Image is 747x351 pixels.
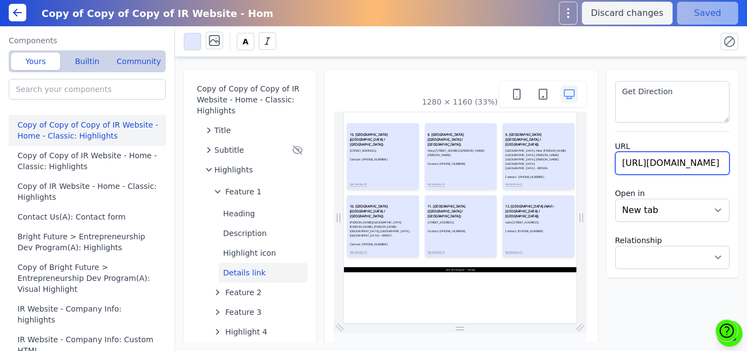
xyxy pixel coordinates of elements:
[184,33,201,50] button: Background color
[9,79,166,100] input: Search your components
[225,287,261,298] span: Feature 2
[243,36,249,47] span: A
[615,235,730,246] label: Relationship
[251,108,450,160] p: Shop [STREET_ADDRESS][PERSON_NAME][PERSON_NAME]. Contact: [PHONE_NUMBER]
[225,186,261,197] span: Feature 1
[259,32,276,50] button: Italics
[484,108,682,200] p: [GEOGRAPHIC_DATA], Near [PERSON_NAME][GEOGRAPHIC_DATA], [PERSON_NAME][GEOGRAPHIC_DATA], [PERSON_N...
[422,96,498,107] div: 1280 × 1160 (33%)
[9,115,170,146] button: Copy of Copy of Copy of IR Website - Home - Classic: Highlights
[219,263,307,283] button: Details link
[201,140,307,160] button: Subtitle
[219,243,307,263] button: Highlight icon
[251,275,450,319] h3: 11. [GEOGRAPHIC_DATA] ([GEOGRAPHIC_DATA] / [GEOGRAPHIC_DATA])
[251,211,302,222] a: Get Direction
[62,53,112,70] button: Builtin
[615,141,730,152] label: URL
[721,33,738,50] button: Reset all styles
[9,227,170,257] button: Bright Future > Entrepreneurship Dev Program(A): Highlights
[214,125,231,136] span: Title
[677,2,738,25] button: Saved
[561,85,578,103] button: Desktop
[9,35,166,46] label: Components
[9,257,170,299] button: Copy of Bright Future > Entrepreneurship Dev Program(A): Visual Highlight
[214,164,253,175] span: Highlights
[17,211,69,222] a: Get Direction
[210,182,307,202] button: Feature 1
[534,85,552,103] button: Tablet
[214,145,244,156] span: Subtitle
[219,223,307,243] button: Description
[225,307,261,318] span: Feature 3
[237,33,254,50] button: A
[201,160,307,180] button: Highlights
[210,302,307,322] button: Feature 3
[114,53,164,70] button: Community
[210,322,307,342] button: Highlight 4
[9,146,170,176] button: Copy of Copy of IR Website - Home - Classic: Highlights
[251,59,450,103] h3: 8. [GEOGRAPHIC_DATA] ([GEOGRAPHIC_DATA] / [GEOGRAPHIC_DATA])
[17,275,216,319] h3: 10. [GEOGRAPHIC_DATA] ([GEOGRAPHIC_DATA] / [GEOGRAPHIC_DATA])
[582,2,673,25] button: Discard changes
[206,32,223,49] button: Background image
[615,188,730,199] label: Open in
[9,176,170,207] button: Copy of IR Website - Home - Classic: Highlights
[192,79,307,120] button: Copy of Copy of Copy of IR Website - Home - Classic: Highlights
[615,152,730,175] input: https://example.com
[344,112,577,324] iframe: Preview
[11,53,60,70] button: Yours
[484,211,535,222] a: Get Direction
[225,326,267,337] span: Highlight 4
[484,275,682,319] h3: 12. [GEOGRAPHIC_DATA] (NAVI - [GEOGRAPHIC_DATA] / [GEOGRAPHIC_DATA])
[219,204,307,223] button: Heading
[201,120,307,140] button: Title
[9,299,170,330] button: IR Website - Company Info: highlights
[508,85,526,103] button: Mobile
[9,207,170,227] button: Contact Us(A): Contact form
[210,283,307,302] button: Feature 2
[484,59,682,103] h3: 9. [GEOGRAPHIC_DATA] ([GEOGRAPHIC_DATA] / [GEOGRAPHIC_DATA])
